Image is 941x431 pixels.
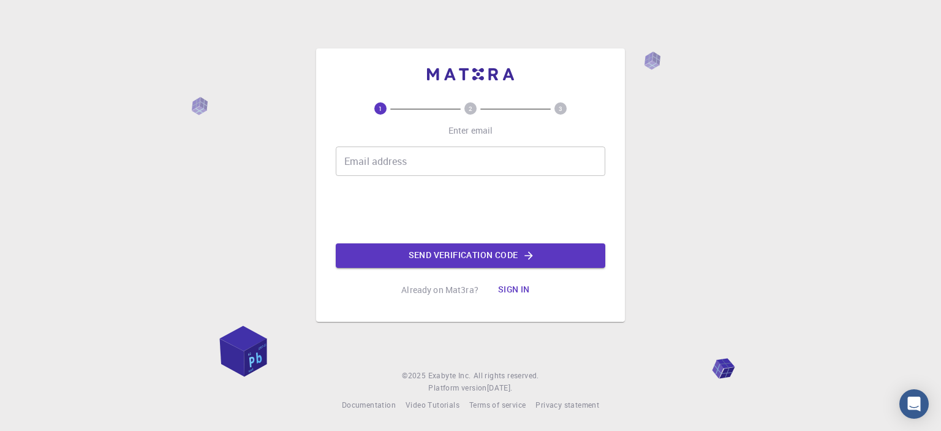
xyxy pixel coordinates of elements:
[342,399,396,411] a: Documentation
[401,284,478,296] p: Already on Mat3ra?
[469,104,472,113] text: 2
[379,104,382,113] text: 1
[406,400,459,410] span: Video Tutorials
[899,389,929,419] div: Open Intercom Messenger
[342,400,396,410] span: Documentation
[428,382,486,394] span: Platform version
[487,382,513,394] a: [DATE].
[469,400,526,410] span: Terms of service
[469,399,526,411] a: Terms of service
[487,383,513,392] span: [DATE] .
[474,370,539,382] span: All rights reserved.
[377,186,564,234] iframe: reCAPTCHA
[336,243,605,268] button: Send verification code
[559,104,562,113] text: 3
[428,370,471,380] span: Exabyte Inc.
[488,278,540,302] button: Sign in
[448,124,493,137] p: Enter email
[402,370,428,382] span: © 2025
[535,400,599,410] span: Privacy statement
[428,370,471,382] a: Exabyte Inc.
[406,399,459,411] a: Video Tutorials
[535,399,599,411] a: Privacy statement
